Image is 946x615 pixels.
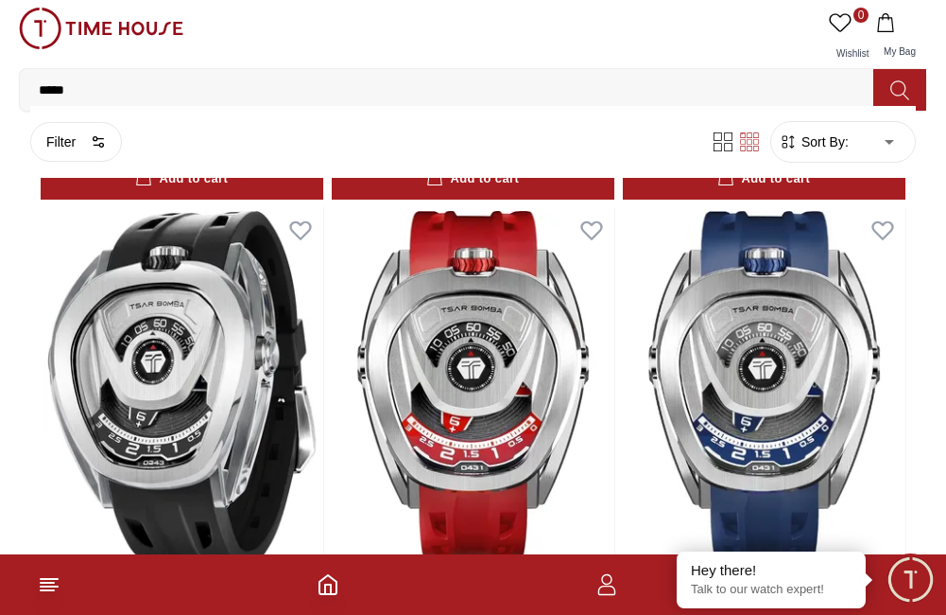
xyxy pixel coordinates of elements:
[41,207,323,569] img: TSAR BOMBA Men's Automatic Black Dial Watch - TB8213A-06 SET
[876,46,923,57] span: My Bag
[691,561,851,580] div: Hey there!
[623,207,905,569] img: TSAR BOMBA Men's Automatic Blue Dial Watch - TB8213A-03 SET
[317,573,339,596] a: Home
[41,159,323,200] button: Add to cart
[853,8,869,23] span: 0
[623,159,905,200] button: Add to cart
[30,122,122,162] button: Filter
[829,48,876,59] span: Wishlist
[825,8,872,68] a: 0Wishlist
[691,582,851,598] p: Talk to our watch expert!
[798,132,849,151] span: Sort By:
[332,207,614,569] img: TSAR BOMBA Men's Automatic Red Dial Watch - TB8213A-04 SET
[885,553,937,606] div: Chat Widget
[779,132,849,151] button: Sort By:
[872,8,927,68] button: My Bag
[135,168,228,190] div: Add to cart
[19,8,183,49] img: ...
[426,168,519,190] div: Add to cart
[332,159,614,200] button: Add to cart
[717,168,810,190] div: Add to cart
